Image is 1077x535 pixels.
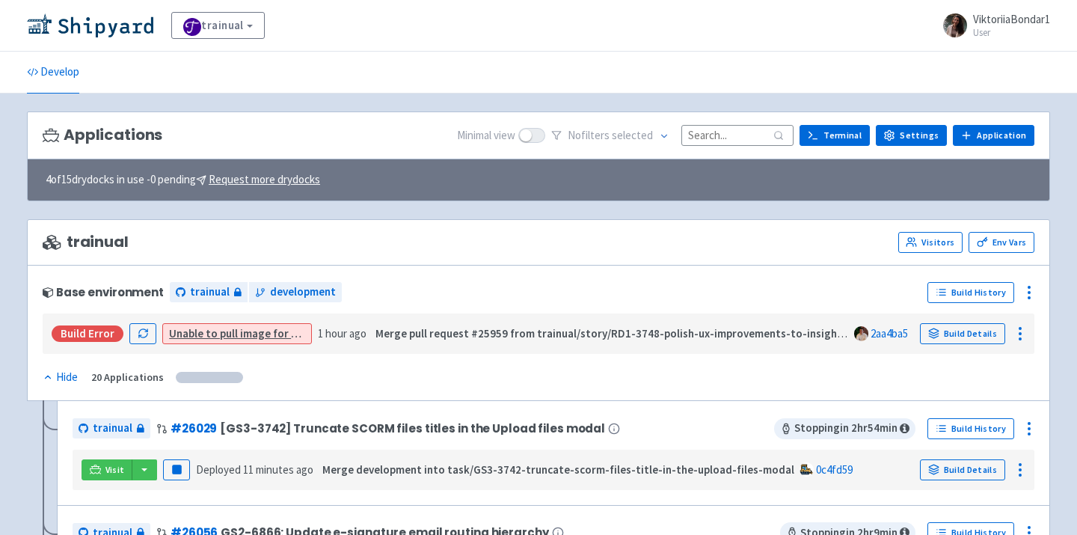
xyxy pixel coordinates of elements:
[969,232,1034,253] a: Env Vars
[73,418,150,438] a: trainual
[220,422,605,435] span: [GS3-3742] Truncate SCORM files titles in the Upload files modal
[871,326,908,340] a: 2aa4ba5
[27,52,79,94] a: Develop
[243,462,313,477] time: 11 minutes ago
[816,462,853,477] a: 0c4fd59
[43,233,129,251] span: trainual
[46,171,320,189] span: 4 of 15 drydocks in use - 0 pending
[169,326,327,340] a: Unable to pull image for worker
[318,326,366,340] time: 1 hour ago
[898,232,963,253] a: Visitors
[927,282,1014,303] a: Build History
[973,28,1050,37] small: User
[270,284,336,301] span: development
[43,286,164,299] div: Base environment
[774,418,915,439] span: Stopping in 2 hr 54 min
[800,125,870,146] a: Terminal
[82,459,132,480] a: Visit
[43,126,162,144] h3: Applications
[927,418,1014,439] a: Build History
[27,13,153,37] img: Shipyard logo
[934,13,1050,37] a: ViktoriiaBondar1 User
[43,369,78,386] div: Hide
[190,284,230,301] span: trainual
[43,369,79,386] button: Hide
[322,462,794,477] strong: Merge development into task/GS3-3742-truncate-scorm-files-title-in-the-upload-files-modal
[91,369,164,386] div: 20 Applications
[171,12,265,39] a: trainual
[920,323,1005,344] a: Build Details
[196,462,313,477] span: Deployed
[876,125,947,146] a: Settings
[953,125,1034,146] a: Application
[209,172,320,186] u: Request more drydocks
[105,464,125,476] span: Visit
[163,459,190,480] button: Pause
[568,127,653,144] span: No filter s
[920,459,1005,480] a: Build Details
[249,282,342,302] a: development
[375,326,933,340] strong: Merge pull request #25959 from trainual/story/RD1-3748-polish-ux-improvements-to-insights-widget-...
[52,325,123,342] div: Build Error
[171,421,217,436] a: #26029
[170,282,248,302] a: trainual
[457,127,515,144] span: Minimal view
[612,128,653,142] span: selected
[973,12,1050,26] span: ViktoriiaBondar1
[681,125,794,145] input: Search...
[93,420,132,437] span: trainual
